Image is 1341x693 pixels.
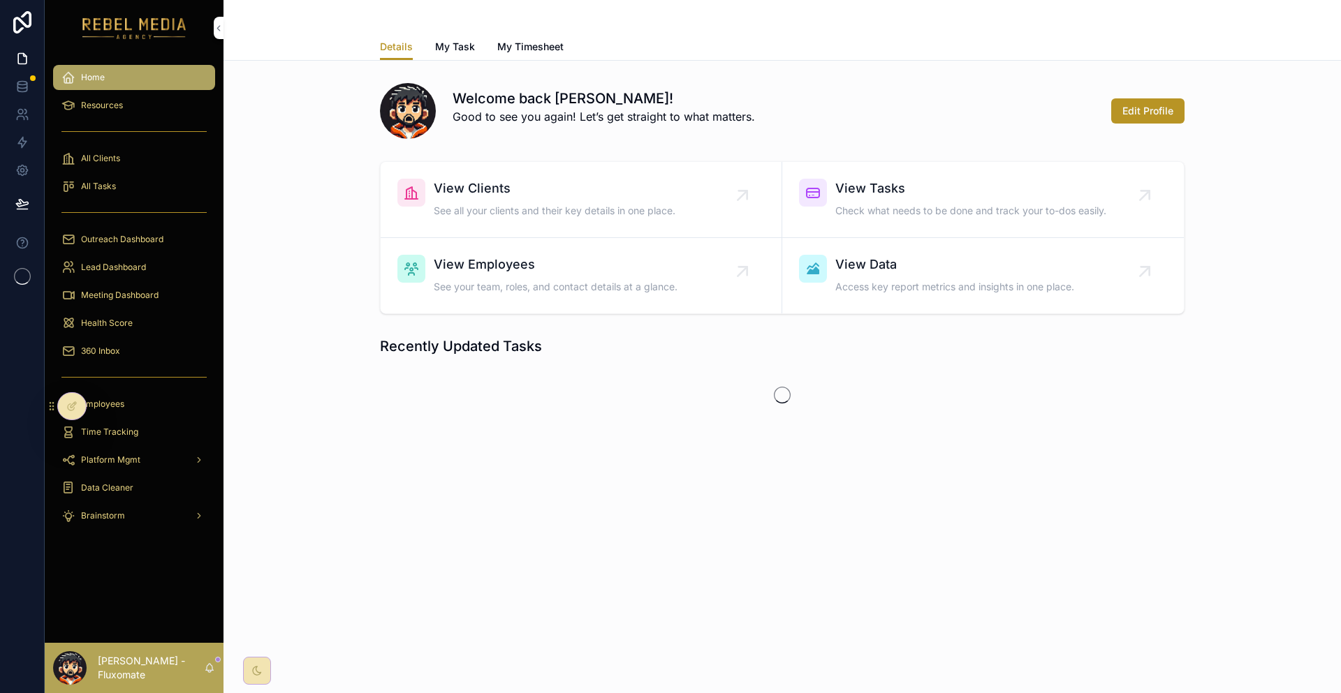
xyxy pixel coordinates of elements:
[45,56,223,544] div: scrollable content
[435,40,475,54] span: My Task
[497,34,564,62] a: My Timesheet
[53,227,215,252] a: Outreach Dashboard
[53,174,215,199] a: All Tasks
[53,283,215,308] a: Meeting Dashboard
[81,153,120,164] span: All Clients
[782,162,1184,238] a: View TasksCheck what needs to be done and track your to-dos easily.
[53,146,215,171] a: All Clients
[81,181,116,192] span: All Tasks
[434,179,675,198] span: View Clients
[434,255,677,274] span: View Employees
[380,34,413,61] a: Details
[835,255,1074,274] span: View Data
[835,204,1106,218] span: Check what needs to be done and track your to-dos easily.
[1122,104,1173,118] span: Edit Profile
[453,108,755,125] p: Good to see you again! Let’s get straight to what matters.
[53,419,215,445] a: Time Tracking
[53,447,215,472] a: Platform Mgmt
[380,40,413,54] span: Details
[53,311,215,336] a: Health Score
[81,426,138,438] span: Time Tracking
[81,72,105,83] span: Home
[81,482,133,493] span: Data Cleaner
[81,398,124,410] span: Employees
[81,290,159,301] span: Meeting Dashboard
[81,345,120,357] span: 360 Inbox
[1111,98,1185,124] button: Edit Profile
[53,475,215,500] a: Data Cleaner
[53,392,215,417] a: Employees
[98,654,204,682] p: [PERSON_NAME] - Fluxomate
[434,204,675,218] span: See all your clients and their key details in one place.
[53,255,215,280] a: Lead Dashboard
[53,93,215,118] a: Resources
[380,336,542,356] h1: Recently Updated Tasks
[434,280,677,294] span: See your team, roles, and contact details at a glance.
[835,179,1106,198] span: View Tasks
[81,100,123,111] span: Resources
[81,262,146,273] span: Lead Dashboard
[782,238,1184,313] a: View DataAccess key report metrics and insights in one place.
[435,34,475,62] a: My Task
[381,162,782,238] a: View ClientsSee all your clients and their key details in one place.
[81,234,163,245] span: Outreach Dashboard
[835,280,1074,294] span: Access key report metrics and insights in one place.
[82,17,186,39] img: App logo
[81,318,133,329] span: Health Score
[81,454,140,465] span: Platform Mgmt
[53,338,215,364] a: 360 Inbox
[453,89,755,108] h1: Welcome back [PERSON_NAME]!
[381,238,782,313] a: View EmployeesSee your team, roles, and contact details at a glance.
[53,65,215,90] a: Home
[497,40,564,54] span: My Timesheet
